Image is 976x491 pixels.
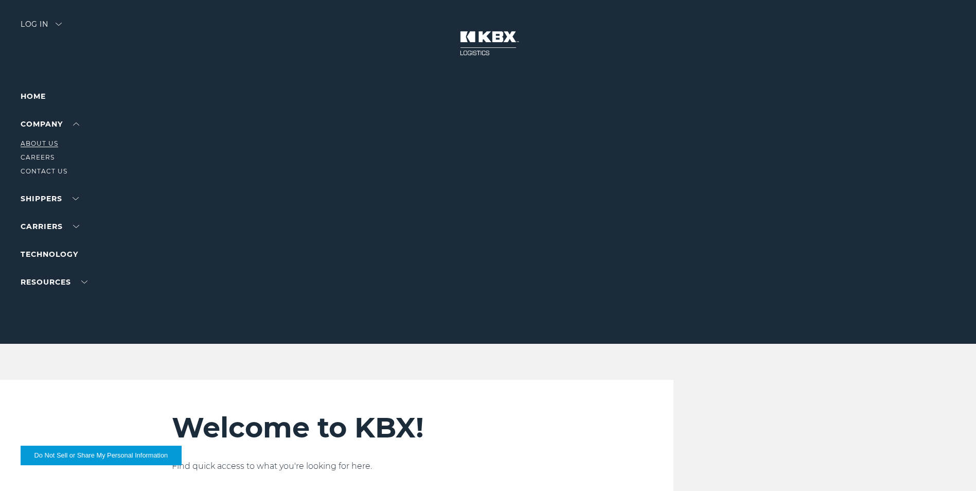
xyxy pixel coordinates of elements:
a: Company [21,119,79,129]
a: Technology [21,250,78,259]
a: Carriers [21,222,79,231]
a: Home [21,92,46,101]
img: kbx logo [450,21,527,66]
a: About Us [21,139,58,147]
a: SHIPPERS [21,194,79,203]
iframe: Chat Widget [925,442,976,491]
button: Do Not Sell or Share My Personal Information [21,446,182,465]
a: RESOURCES [21,277,87,287]
a: Contact Us [21,167,67,175]
p: Find quick access to what you're looking for here. [172,460,611,472]
div: Log in [21,21,62,36]
h2: Welcome to KBX! [172,411,611,445]
img: arrow [56,23,62,26]
a: Careers [21,153,55,161]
